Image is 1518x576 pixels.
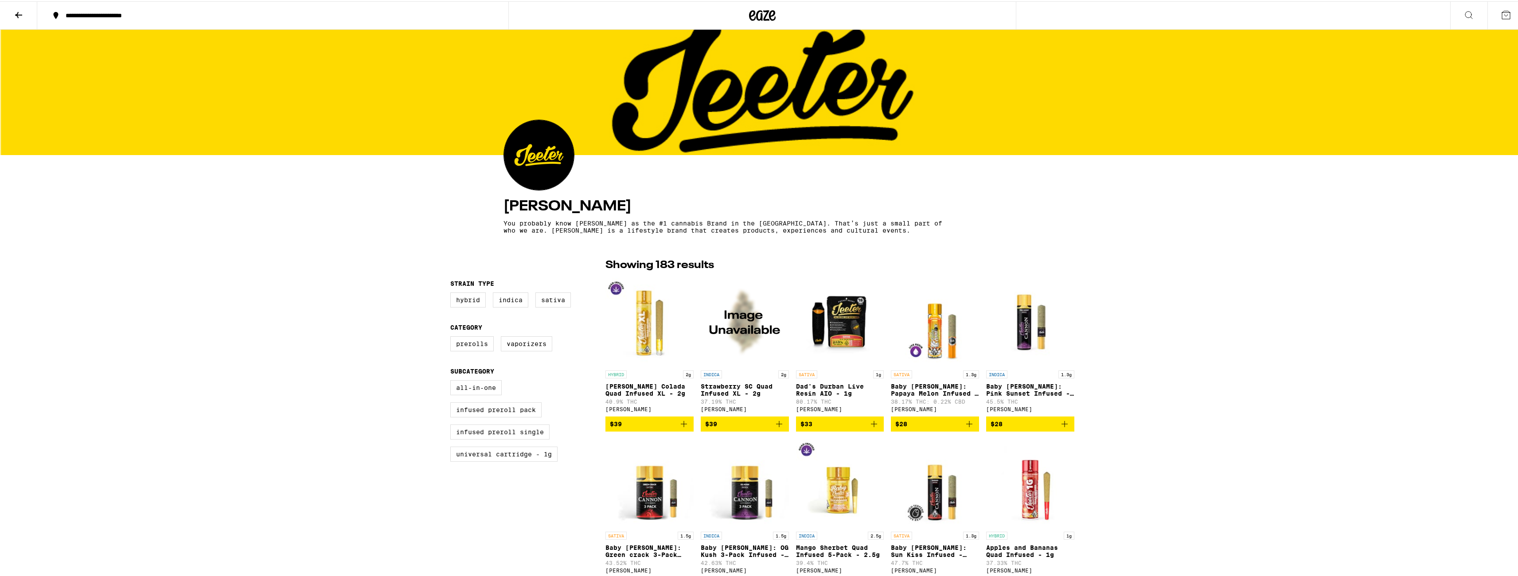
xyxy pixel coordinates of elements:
a: Open page for Piña Colada Quad Infused XL - 2g from Jeeter [605,276,694,415]
p: INDICA [986,369,1007,377]
label: Vaporizers [501,335,552,350]
img: Jeeter - Baby Cannon: Green crack 3-Pack Infused - 1.5g [605,437,694,526]
button: Add to bag [891,415,979,430]
span: $28 [895,419,907,426]
div: [PERSON_NAME] [796,405,884,411]
p: SATIVA [891,369,912,377]
p: 80.17% THC [796,397,884,403]
p: INDICA [701,530,722,538]
p: 2.5g [868,530,884,538]
legend: Category [450,323,482,330]
p: Showing 183 results [605,257,714,272]
label: Indica [493,291,528,306]
p: HYBRID [605,369,627,377]
img: Jeeter - Mango Sherbet Quad Infused 5-Pack - 2.5g [796,437,884,526]
div: [PERSON_NAME] [986,566,1074,572]
div: [PERSON_NAME] [605,566,694,572]
p: 1.3g [1058,369,1074,377]
p: 42.63% THC [701,559,789,564]
p: 47.7% THC [891,559,979,564]
p: Baby [PERSON_NAME]: Sun Kiss Infused - 1.3g [891,543,979,557]
a: Open page for Strawberry SC Quad Infused XL - 2g from Jeeter [701,276,789,415]
label: All-In-One [450,379,502,394]
span: $39 [610,419,622,426]
p: 1.5g [773,530,789,538]
p: HYBRID [986,530,1007,538]
p: Dad's Durban Live Resin AIO - 1g [796,381,884,396]
div: [PERSON_NAME] [796,566,884,572]
p: 1.3g [963,369,979,377]
label: Hybrid [450,291,486,306]
p: Mango Sherbet Quad Infused 5-Pack - 2.5g [796,543,884,557]
a: Open page for Baby Cannon: Papaya Melon Infused - 1.3g from Jeeter [891,276,979,415]
div: [PERSON_NAME] [701,405,789,411]
img: Jeeter - Baby Cannon: Pink Sunset Infused - 1.3g [986,276,1074,365]
label: Infused Preroll Single [450,423,550,438]
p: Baby [PERSON_NAME]: OG Kush 3-Pack Infused - 1.5g [701,543,789,557]
img: Jeeter logo [504,119,574,189]
button: Add to bag [605,415,694,430]
button: Add to bag [701,415,789,430]
p: 45.5% THC [986,397,1074,403]
p: [PERSON_NAME] Colada Quad Infused XL - 2g [605,381,694,396]
p: INDICA [796,530,817,538]
span: $33 [800,419,812,426]
p: Baby [PERSON_NAME]: Papaya Melon Infused - 1.3g [891,381,979,396]
p: Baby [PERSON_NAME]: Green crack 3-Pack Infused - 1.5g [605,543,694,557]
img: Jeeter - Baby Cannon: OG Kush 3-Pack Infused - 1.5g [701,437,789,526]
button: Add to bag [986,415,1074,430]
label: Universal Cartridge - 1g [450,445,558,460]
p: 1g [1064,530,1074,538]
p: 2g [683,369,694,377]
img: Jeeter - Strawberry SC Quad Infused XL - 2g [701,276,789,365]
p: 1g [873,369,884,377]
span: $39 [705,419,717,426]
div: [PERSON_NAME] [701,566,789,572]
label: Prerolls [450,335,494,350]
label: Sativa [535,291,571,306]
a: Open page for Baby Cannon: Pink Sunset Infused - 1.3g from Jeeter [986,276,1074,415]
p: Baby [PERSON_NAME]: Pink Sunset Infused - 1.3g [986,381,1074,396]
button: Add to bag [796,415,884,430]
legend: Subcategory [450,366,494,374]
p: 37.33% THC [986,559,1074,564]
p: Apples and Bananas Quad Infused - 1g [986,543,1074,557]
p: SATIVA [796,369,817,377]
p: INDICA [701,369,722,377]
a: Open page for Dad's Durban Live Resin AIO - 1g from Jeeter [796,276,884,415]
img: Jeeter - Baby Cannon: Papaya Melon Infused - 1.3g [891,276,979,365]
img: Jeeter - Dad's Durban Live Resin AIO - 1g [796,276,884,365]
label: Infused Preroll Pack [450,401,542,416]
p: 2g [778,369,789,377]
img: Jeeter - Apples and Bananas Quad Infused - 1g [986,437,1074,526]
p: 39.4% THC [796,559,884,564]
p: 1.3g [963,530,979,538]
legend: Strain Type [450,279,494,286]
div: [PERSON_NAME] [891,405,979,411]
h4: [PERSON_NAME] [503,198,1021,212]
div: [PERSON_NAME] [891,566,979,572]
p: 40.9% THC [605,397,694,403]
div: [PERSON_NAME] [605,405,694,411]
p: SATIVA [605,530,627,538]
div: [PERSON_NAME] [986,405,1074,411]
p: Strawberry SC Quad Infused XL - 2g [701,381,789,396]
img: Jeeter - Piña Colada Quad Infused XL - 2g [605,276,694,365]
p: 43.52% THC [605,559,694,564]
p: You probably know [PERSON_NAME] as the #1 cannabis Brand in the [GEOGRAPHIC_DATA]. That’s just a ... [503,218,943,233]
p: SATIVA [891,530,912,538]
span: $28 [991,419,1003,426]
p: 1.5g [678,530,694,538]
p: 38.17% THC: 0.22% CBD [891,397,979,403]
img: Jeeter - Baby Cannon: Sun Kiss Infused - 1.3g [891,437,979,526]
p: 37.19% THC [701,397,789,403]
